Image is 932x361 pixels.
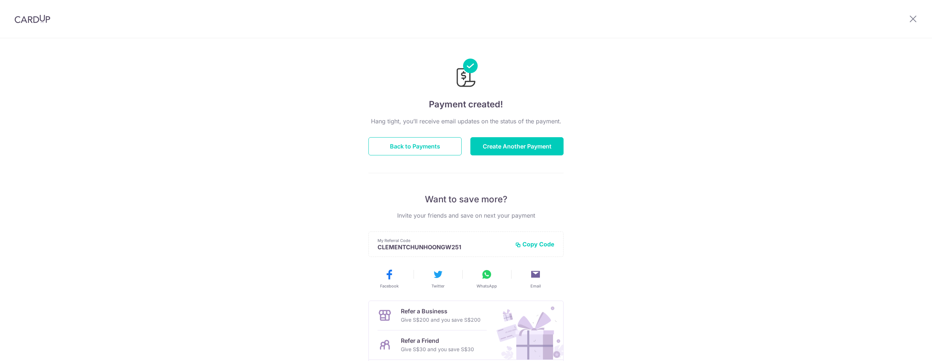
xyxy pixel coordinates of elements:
p: Want to save more? [368,194,564,205]
img: CardUp [15,15,50,23]
p: Refer a Friend [401,336,474,345]
button: Facebook [368,269,411,289]
button: WhatsApp [465,269,508,289]
p: Invite your friends and save on next your payment [368,211,564,220]
button: Create Another Payment [470,137,564,155]
p: Give S$30 and you save S$30 [401,345,474,354]
span: Email [530,283,541,289]
button: Copy Code [515,241,554,248]
img: Refer [490,301,563,360]
p: Hang tight, you’ll receive email updates on the status of the payment. [368,117,564,126]
button: Back to Payments [368,137,462,155]
img: Payments [454,59,478,89]
button: Twitter [416,269,459,289]
p: Give S$200 and you save S$200 [401,316,481,324]
p: CLEMENTCHUNHOONGW251 [378,243,509,251]
span: WhatsApp [477,283,497,289]
button: Email [514,269,557,289]
span: Twitter [431,283,445,289]
p: My Referral Code [378,238,509,243]
h4: Payment created! [368,98,564,111]
p: Refer a Business [401,307,481,316]
span: Facebook [380,283,399,289]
